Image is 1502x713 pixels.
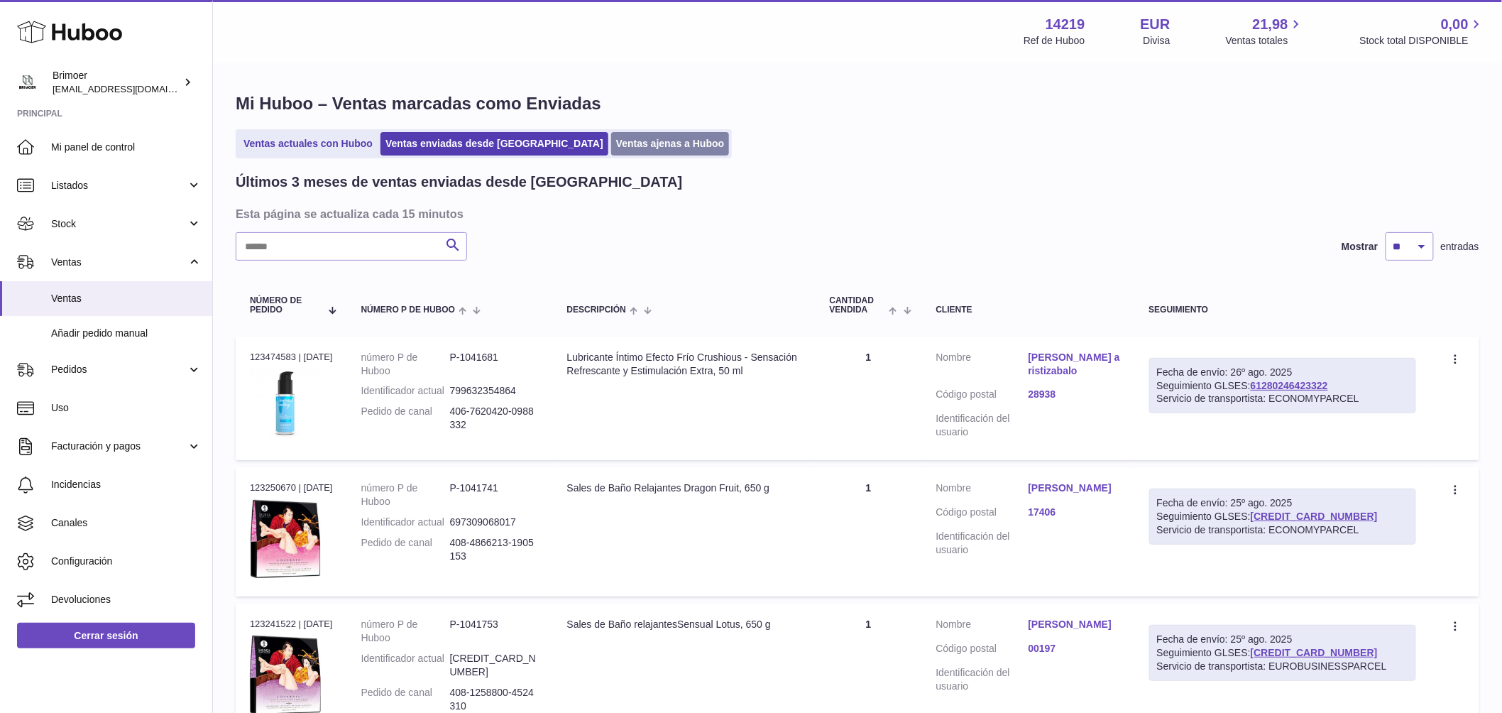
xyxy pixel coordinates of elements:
dt: Identificador actual [361,384,450,398]
div: Seguimiento [1149,305,1416,315]
dt: número P de Huboo [361,618,450,645]
dt: Pedido de canal [361,536,450,563]
span: 21,98 [1253,15,1288,34]
dd: [CREDIT_CARD_NUMBER] [450,652,539,679]
div: Seguimiento GLSES: [1149,358,1416,414]
a: [CREDIT_CARD_NUMBER] [1251,647,1378,658]
span: Listados [51,179,187,192]
img: 142191744793851.jpg [250,368,321,439]
div: Sales de Baño Relajantes Dragon Fruit, 650 g [567,481,801,495]
span: Stock total DISPONIBLE [1360,34,1485,48]
a: Ventas enviadas desde [GEOGRAPHIC_DATA] [380,132,608,156]
dt: Pedido de canal [361,686,450,713]
div: Cliente [936,305,1121,315]
span: Ventas [51,292,202,305]
label: Mostrar [1342,240,1378,254]
td: 1 [816,337,922,460]
a: 17406 [1029,506,1121,519]
dt: Identificador actual [361,652,450,679]
div: Divisa [1144,34,1171,48]
dt: Nombre [936,481,1029,499]
dd: P-1041741 [450,481,539,508]
span: entradas [1441,240,1479,254]
span: Uso [51,401,202,415]
span: Cantidad vendida [830,296,886,315]
span: número P de Huboo [361,305,455,315]
a: 28938 [1029,388,1121,401]
a: 61280246423322 [1251,380,1328,391]
dd: 408-4866213-1905153 [450,536,539,563]
a: 0,00 Stock total DISPONIBLE [1360,15,1485,48]
a: Ventas ajenas a Huboo [611,132,730,156]
span: Incidencias [51,478,202,491]
dt: número P de Huboo [361,481,450,508]
span: Facturación y pagos [51,440,187,453]
dt: Identificación del usuario [936,530,1029,557]
img: 142191744801545.jpg [250,499,321,579]
div: 123250670 | [DATE] [250,481,333,494]
span: [EMAIL_ADDRESS][DOMAIN_NAME] [53,83,209,94]
span: Mi panel de control [51,141,202,154]
div: Fecha de envío: 25º ago. 2025 [1157,633,1408,646]
dt: número P de Huboo [361,351,450,378]
a: 00197 [1029,642,1121,655]
dd: 799632354864 [450,384,539,398]
dt: Pedido de canal [361,405,450,432]
span: Canales [51,516,202,530]
dt: Código postal [936,506,1029,523]
dd: 408-1258800-4524310 [450,686,539,713]
div: Fecha de envío: 25º ago. 2025 [1157,496,1408,510]
span: Devoluciones [51,593,202,606]
a: Cerrar sesión [17,623,195,648]
div: Ref de Huboo [1024,34,1085,48]
span: Número de pedido [250,296,320,315]
span: Añadir pedido manual [51,327,202,340]
dd: 697309068017 [450,516,539,529]
dt: Identificador actual [361,516,450,529]
td: 1 [816,467,922,597]
dd: P-1041681 [450,351,539,378]
dt: Nombre [936,351,1029,381]
dd: 406-7620420-0988332 [450,405,539,432]
a: [PERSON_NAME] [1029,481,1121,495]
h2: Últimos 3 meses de ventas enviadas desde [GEOGRAPHIC_DATA] [236,173,682,192]
dt: Identificación del usuario [936,666,1029,693]
dd: P-1041753 [450,618,539,645]
div: Servicio de transportista: ECONOMYPARCEL [1157,392,1408,406]
div: Servicio de transportista: EUROBUSINESSPARCEL [1157,660,1408,673]
dt: Código postal [936,388,1029,405]
dt: Nombre [936,618,1029,635]
h1: Mi Huboo – Ventas marcadas como Enviadas [236,92,1479,115]
h3: Esta página se actualiza cada 15 minutos [236,206,1476,222]
span: Stock [51,217,187,231]
a: Ventas actuales con Huboo [239,132,378,156]
span: Ventas totales [1226,34,1305,48]
strong: EUR [1141,15,1171,34]
span: Descripción [567,305,626,315]
span: Pedidos [51,363,187,376]
div: Servicio de transportista: ECONOMYPARCEL [1157,523,1408,537]
div: Lubricante Íntimo Efecto Frío Crushious - Sensación Refrescante y Estimulación Extra, 50 ml [567,351,801,378]
a: 21,98 Ventas totales [1226,15,1305,48]
div: 123241522 | [DATE] [250,618,333,631]
dt: Identificación del usuario [936,412,1029,439]
div: Sales de Baño relajantesSensual Lotus, 650 g [567,618,801,631]
a: [PERSON_NAME] [1029,618,1121,631]
span: 0,00 [1441,15,1469,34]
a: [PERSON_NAME] aristizabalo [1029,351,1121,378]
div: Brimoer [53,69,180,96]
strong: 14219 [1046,15,1085,34]
span: Ventas [51,256,187,269]
dt: Código postal [936,642,1029,659]
div: Seguimiento GLSES: [1149,489,1416,545]
div: 123474583 | [DATE] [250,351,333,364]
span: Configuración [51,555,202,568]
div: Seguimiento GLSES: [1149,625,1416,681]
div: Fecha de envío: 26º ago. 2025 [1157,366,1408,379]
a: [CREDIT_CARD_NUMBER] [1251,511,1378,522]
img: oroses@renuevo.es [17,72,38,93]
